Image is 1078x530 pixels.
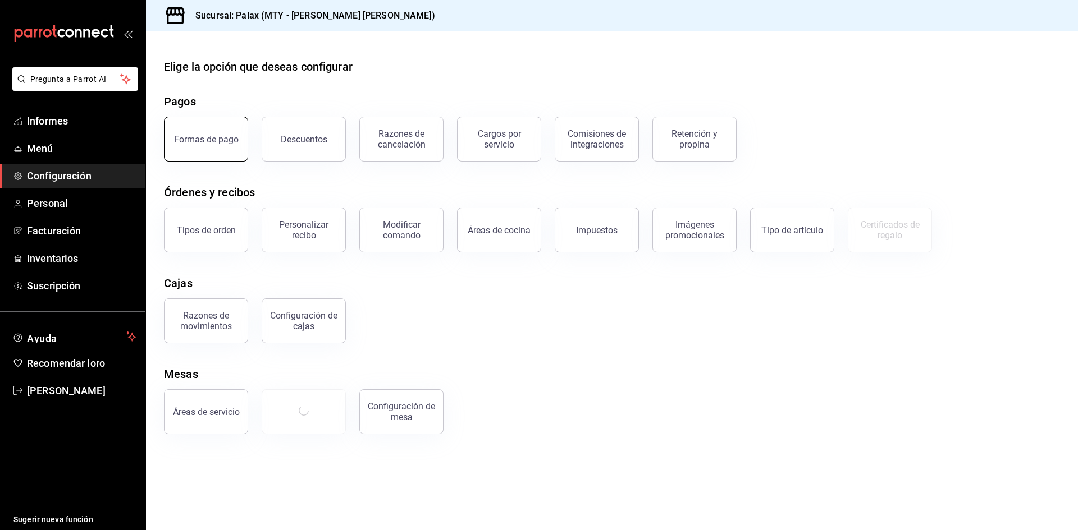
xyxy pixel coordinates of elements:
[124,29,133,38] button: abrir_cajón_menú
[750,208,834,252] button: Tipo de artículo
[27,225,81,237] font: Facturación
[27,115,68,127] font: Informes
[164,298,248,343] button: Razones de movimientos
[164,276,193,290] font: Cajas
[12,67,138,91] button: Pregunta a Parrot AI
[13,515,93,524] font: Sugerir nueva función
[672,128,718,150] font: Retención y propina
[164,60,353,73] font: Elige la opción que deseas configurar
[164,389,248,434] button: Áreas de servicio
[195,10,435,21] font: Sucursal: Palax (MTY - [PERSON_NAME] [PERSON_NAME])
[468,225,531,236] font: Áreas de cocina
[262,298,346,343] button: Configuración de cajas
[665,219,724,241] font: Imágenes promocionales
[457,117,541,162] button: Cargos por servicio
[368,401,435,422] font: Configuración de mesa
[262,117,346,162] button: Descuentos
[27,333,57,344] font: Ayuda
[478,128,521,150] font: Cargos por servicio
[164,186,255,199] font: Órdenes y recibos
[27,280,80,292] font: Suscripción
[652,208,737,252] button: Imágenes promocionales
[383,219,421,241] font: Modificar comando
[180,310,232,331] font: Razones de movimientos
[164,367,198,381] font: Mesas
[27,197,68,209] font: Personal
[861,219,920,241] font: Certificados de regalo
[359,117,444,162] button: Razones de cancelación
[576,225,618,236] font: Impuestos
[555,117,639,162] button: Comisiones de integraciones
[279,219,328,241] font: Personalizar recibo
[359,389,444,434] button: Configuración de mesa
[27,357,105,369] font: Recomendar loro
[652,117,737,162] button: Retención y propina
[30,75,107,84] font: Pregunta a Parrot AI
[568,128,626,150] font: Comisiones de integraciones
[457,208,541,252] button: Áreas de cocina
[27,170,92,182] font: Configuración
[164,117,248,162] button: Formas de pago
[359,208,444,252] button: Modificar comando
[281,134,327,145] font: Descuentos
[378,128,426,150] font: Razones de cancelación
[174,134,239,145] font: Formas de pago
[555,208,639,252] button: Impuestos
[848,208,932,252] button: Certificados de regalo
[173,407,240,417] font: Áreas de servicio
[262,208,346,252] button: Personalizar recibo
[27,252,78,264] font: Inventarios
[164,95,196,108] font: Pagos
[761,225,823,236] font: Tipo de artículo
[27,385,106,397] font: [PERSON_NAME]
[164,208,248,252] button: Tipos de orden
[27,142,53,154] font: Menú
[8,81,138,93] a: Pregunta a Parrot AI
[177,225,236,236] font: Tipos de orden
[270,310,337,331] font: Configuración de cajas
